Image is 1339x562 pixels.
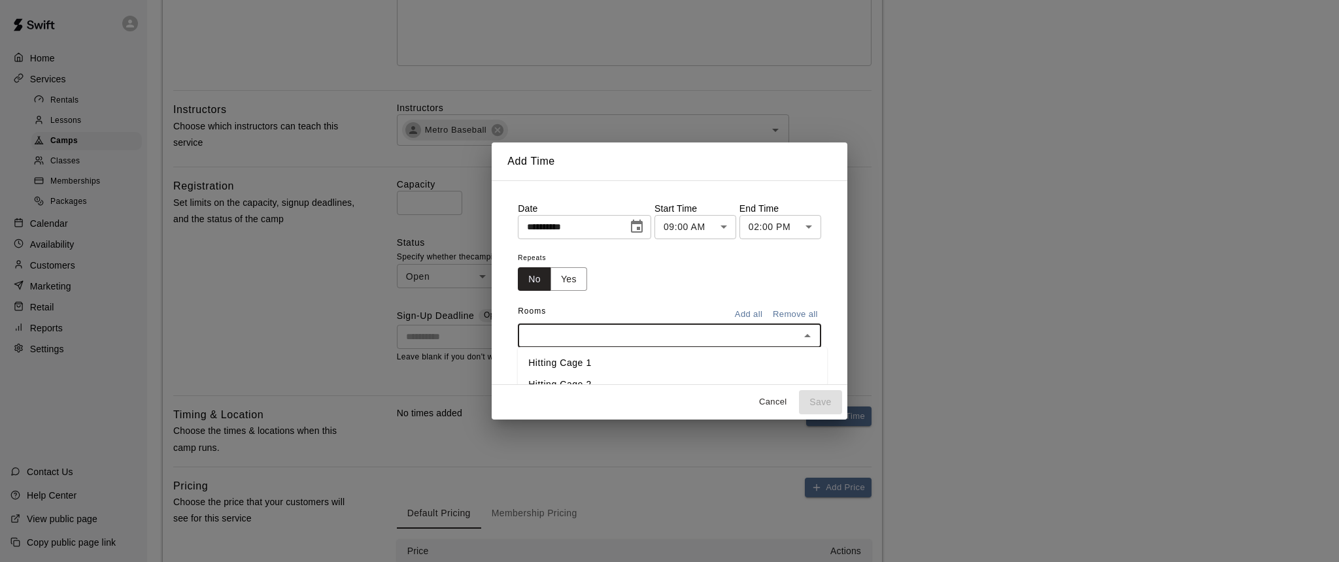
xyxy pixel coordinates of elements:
span: Rooms [518,306,546,316]
button: Add all [728,305,770,325]
div: 09:00 AM [654,215,736,239]
p: End Time [739,202,821,215]
p: Date [518,202,651,215]
div: 02:00 PM [739,215,821,239]
li: Hitting Cage 1 [518,352,827,374]
button: Choose date, selected date is Sep 9, 2025 [624,214,650,240]
p: Start Time [654,202,736,215]
button: Cancel [752,392,794,412]
button: No [518,267,551,291]
button: Yes [551,267,587,291]
div: outlined button group [518,267,587,291]
li: Hitting Cage 2 [518,374,827,395]
button: Remove all [770,305,821,325]
span: Repeats [518,250,598,267]
button: Close [798,327,817,345]
h2: Add Time [492,142,847,180]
